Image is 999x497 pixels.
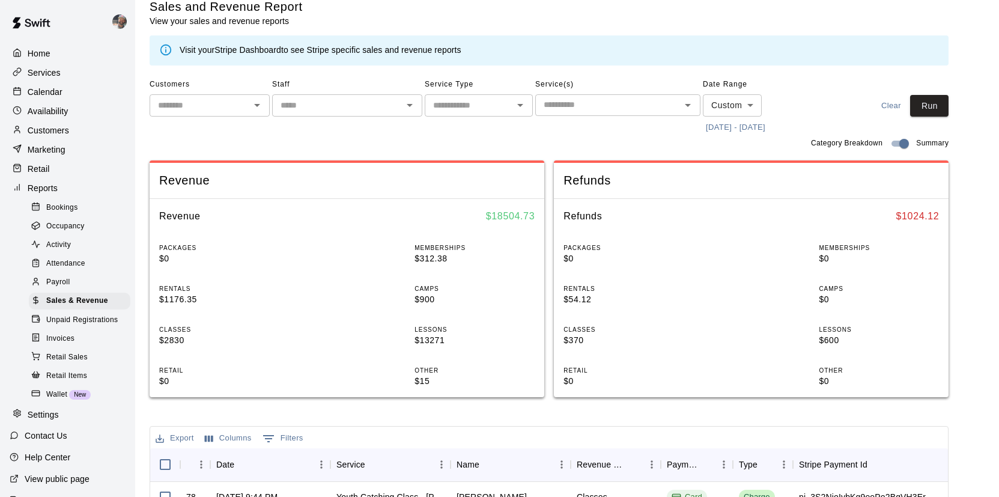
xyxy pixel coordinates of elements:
[46,314,118,326] span: Unpaid Registrations
[10,83,126,101] div: Calendar
[29,293,130,309] div: Sales & Revenue
[159,293,279,306] p: $1176.35
[535,75,700,94] span: Service(s)
[626,456,643,473] button: Sort
[210,448,330,481] div: Date
[159,209,201,224] h6: Revenue
[10,406,126,424] a: Settings
[46,352,88,364] span: Retail Sales
[916,138,949,150] span: Summary
[758,456,774,473] button: Sort
[153,429,197,448] button: Export
[312,456,330,474] button: Menu
[159,325,279,334] p: CLASSES
[414,366,535,375] p: OTHER
[679,97,696,114] button: Open
[272,75,422,94] span: Staff
[46,370,87,382] span: Retail Items
[433,456,451,474] button: Menu
[150,75,270,94] span: Customers
[159,284,279,293] p: RENTALS
[29,217,135,236] a: Occupancy
[29,329,135,348] a: Invoices
[414,252,535,265] p: $312.38
[703,75,808,94] span: Date Range
[46,295,108,307] span: Sales & Revenue
[799,448,867,481] div: Stripe Payment Id
[414,375,535,388] p: $15
[29,292,135,311] a: Sales & Revenue
[214,45,281,55] a: Stripe Dashboard
[703,118,768,137] button: [DATE] - [DATE]
[819,284,939,293] p: CAMPS
[29,312,130,329] div: Unpaid Registrations
[159,243,279,252] p: PACKAGES
[29,200,130,216] div: Bookings
[414,284,535,293] p: CAMPS
[661,448,733,481] div: Payment Method
[159,334,279,347] p: $2830
[10,64,126,82] a: Services
[29,273,135,292] a: Payroll
[414,243,535,252] p: MEMBERSHIPS
[793,448,973,481] div: Stripe Payment Id
[29,255,135,273] a: Attendance
[896,209,940,224] h6: $ 1024.12
[775,456,793,474] button: Menu
[365,456,382,473] button: Sort
[29,385,135,404] a: WalletNew
[733,448,793,481] div: Type
[180,44,461,57] div: Visit your to see Stripe specific sales and revenue reports
[29,255,130,272] div: Attendance
[486,209,535,224] h6: $ 18504.73
[28,105,68,117] p: Availability
[10,102,126,120] a: Availability
[10,141,126,159] a: Marketing
[29,218,130,235] div: Occupancy
[451,448,571,481] div: Name
[563,243,684,252] p: PACKAGES
[10,44,126,63] a: Home
[10,179,126,197] a: Reports
[234,456,251,473] button: Sort
[10,121,126,139] a: Customers
[159,172,535,189] span: Revenue
[703,94,762,117] div: Custom
[28,182,58,194] p: Reports
[10,160,126,178] a: Retail
[563,334,684,347] p: $370
[29,367,135,385] a: Retail Items
[910,95,949,117] button: Run
[216,448,234,481] div: Date
[29,198,135,217] a: Bookings
[46,389,67,401] span: Wallet
[819,334,939,347] p: $600
[819,252,939,265] p: $0
[29,386,130,403] div: WalletNew
[425,75,533,94] span: Service Type
[457,448,479,481] div: Name
[563,252,684,265] p: $0
[563,375,684,388] p: $0
[563,172,939,189] span: Refunds
[401,97,418,114] button: Open
[414,334,535,347] p: $13271
[667,448,698,481] div: Payment Method
[28,409,59,421] p: Settings
[819,375,939,388] p: $0
[819,243,939,252] p: MEMBERSHIPS
[192,456,210,474] button: Menu
[28,67,61,79] p: Services
[414,325,535,334] p: LESSONS
[110,10,135,34] div: Trent Hadley
[563,293,684,306] p: $54.12
[739,448,758,481] div: Type
[46,333,74,345] span: Invoices
[811,138,882,150] span: Category Breakdown
[29,311,135,329] a: Unpaid Registrations
[159,252,279,265] p: $0
[563,325,684,334] p: CLASSES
